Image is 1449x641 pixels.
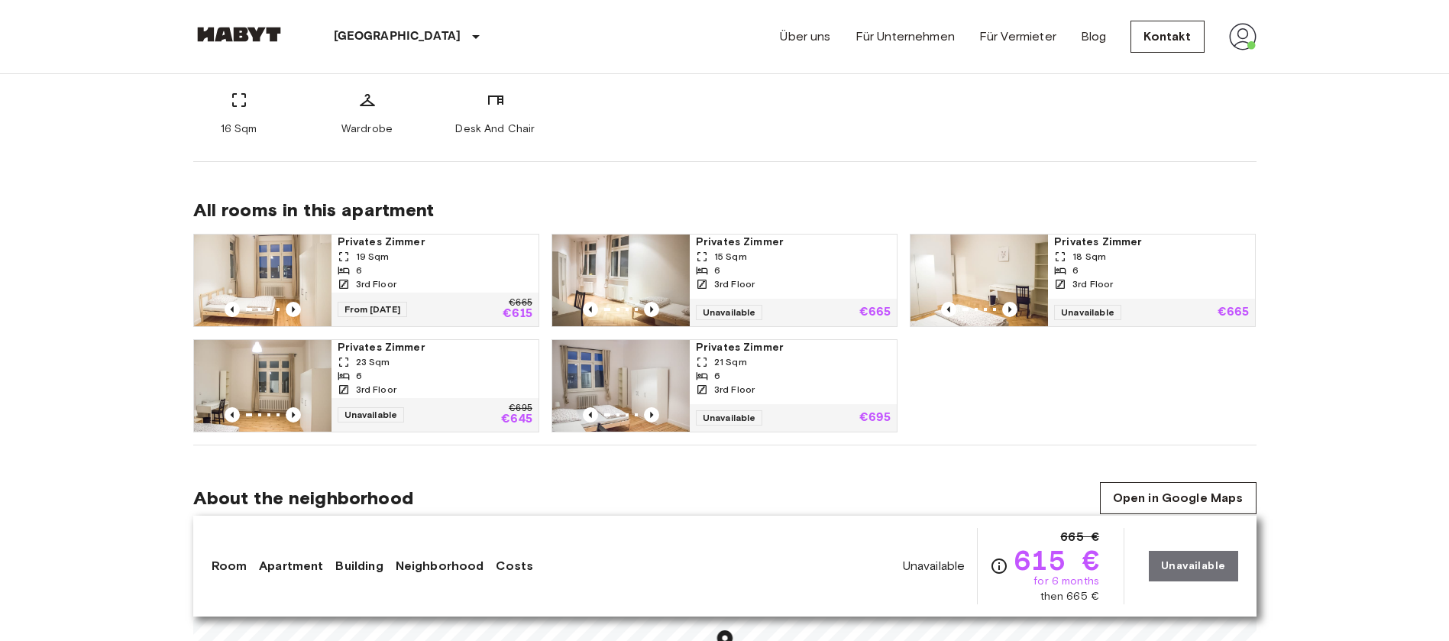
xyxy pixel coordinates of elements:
span: Unavailable [696,305,763,320]
a: Marketing picture of unit DE-01-090-02MPrevious imagePrevious imagePrivates Zimmer19 Sqm63rd Floo... [193,234,539,327]
a: Blog [1081,28,1107,46]
span: 6 [1072,264,1079,277]
span: 19 Sqm [356,250,390,264]
p: €695 [859,412,891,424]
span: All rooms in this apartment [193,199,1257,222]
span: Privates Zimmer [1054,235,1249,250]
img: avatar [1229,23,1257,50]
img: Marketing picture of unit DE-01-090-03M [194,340,332,432]
p: [GEOGRAPHIC_DATA] [334,28,461,46]
span: 615 € [1014,546,1099,574]
a: Costs [496,557,533,575]
span: 6 [356,369,362,383]
button: Previous image [583,407,598,422]
a: Für Unternehmen [855,28,955,46]
span: 23 Sqm [356,355,390,369]
img: Marketing picture of unit DE-01-090-02M [194,235,332,326]
a: Marketing picture of unit DE-01-090-01MPrevious imagePrevious imagePrivates Zimmer21 Sqm63rd Floo... [551,339,898,432]
a: Neighborhood [396,557,484,575]
span: Privates Zimmer [338,340,532,355]
span: Unavailable [696,410,763,426]
span: 16 Sqm [221,121,257,137]
img: Marketing picture of unit DE-01-090-04M [910,235,1048,326]
a: Marketing picture of unit DE-01-090-04MPrevious imagePrevious imagePrivates Zimmer18 Sqm63rd Floo... [910,234,1256,327]
p: €665 [509,299,532,308]
button: Previous image [1002,302,1017,317]
span: Unavailable [903,558,965,575]
span: 3rd Floor [1072,277,1113,291]
span: 6 [356,264,362,277]
p: €615 [503,308,532,320]
span: Unavailable [1054,305,1121,320]
a: Building [335,557,383,575]
button: Previous image [225,407,240,422]
span: Desk And Chair [455,121,535,137]
a: Über uns [780,28,830,46]
a: Marketing picture of unit DE-01-090-06MPrevious imagePrevious imagePrivates Zimmer15 Sqm63rd Floo... [551,234,898,327]
span: Privates Zimmer [696,340,891,355]
span: 6 [714,369,720,383]
span: From [DATE] [338,302,408,317]
p: €645 [501,413,532,426]
span: 3rd Floor [356,383,396,397]
p: €665 [859,306,891,319]
button: Previous image [941,302,956,317]
a: Marketing picture of unit DE-01-090-03MPrevious imagePrevious imagePrivates Zimmer23 Sqm63rd Floo... [193,339,539,432]
a: Open in Google Maps [1100,482,1257,514]
span: Unavailable [338,407,405,422]
span: then 665 € [1040,589,1100,604]
button: Previous image [286,407,301,422]
svg: Check cost overview for full price breakdown. Please note that discounts apply to new joiners onl... [990,557,1008,575]
img: Habyt [193,27,285,42]
span: Privates Zimmer [696,235,891,250]
img: Marketing picture of unit DE-01-090-01M [552,340,690,432]
button: Previous image [286,302,301,317]
button: Previous image [644,302,659,317]
button: Previous image [583,302,598,317]
a: Apartment [259,557,323,575]
span: 18 Sqm [1072,250,1106,264]
a: Kontakt [1130,21,1204,53]
span: Privates Zimmer [338,235,532,250]
span: 665 € [1060,528,1099,546]
span: for 6 months [1033,574,1099,589]
span: 3rd Floor [714,277,755,291]
span: 21 Sqm [714,355,747,369]
span: 15 Sqm [714,250,747,264]
span: 6 [714,264,720,277]
span: 3rd Floor [356,277,396,291]
span: About the neighborhood [193,487,413,510]
button: Previous image [644,407,659,422]
p: €665 [1218,306,1250,319]
span: Wardrobe [341,121,393,137]
button: Previous image [225,302,240,317]
span: 3rd Floor [714,383,755,397]
img: Marketing picture of unit DE-01-090-06M [552,235,690,326]
a: Room [212,557,247,575]
p: €695 [509,404,532,413]
a: Für Vermieter [979,28,1056,46]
